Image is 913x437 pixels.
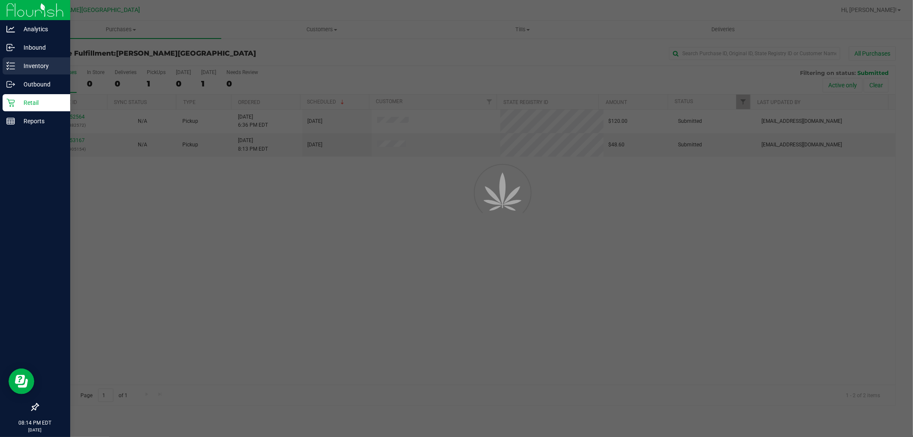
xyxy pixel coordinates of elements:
iframe: Resource center [9,369,34,394]
inline-svg: Reports [6,117,15,125]
p: Inventory [15,61,66,71]
inline-svg: Retail [6,98,15,107]
inline-svg: Analytics [6,25,15,33]
p: [DATE] [4,427,66,433]
inline-svg: Outbound [6,80,15,89]
p: Outbound [15,79,66,89]
p: Retail [15,98,66,108]
inline-svg: Inbound [6,43,15,52]
p: Reports [15,116,66,126]
p: Inbound [15,42,66,53]
p: Analytics [15,24,66,34]
inline-svg: Inventory [6,62,15,70]
p: 08:14 PM EDT [4,419,66,427]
